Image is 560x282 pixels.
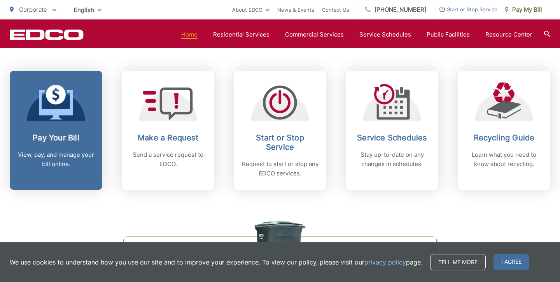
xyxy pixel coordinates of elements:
a: Recycling Guide Learn what you need to know about recycling. [458,71,550,190]
a: Make a Request Send a service request to EDCO. [122,71,214,190]
a: Pay Your Bill View, pay, and manage your bill online. [10,71,102,190]
p: View, pay, and manage your bill online. [17,150,94,169]
a: Tell me more [430,254,486,270]
a: Service Schedules Stay up-to-date on any changes in schedules. [346,71,438,190]
span: Pay My Bill [505,5,542,14]
h2: Start or Stop Service [241,133,318,152]
p: Send a service request to EDCO. [129,150,206,169]
a: privacy policy [364,257,406,267]
p: Request to start or stop any EDCO services. [241,159,318,178]
h2: Service Schedules [353,133,430,142]
p: Stay up-to-date on any changes in schedules. [353,150,430,169]
a: Home [181,30,198,39]
a: About EDCO [232,5,269,14]
a: Service Schedules [359,30,411,39]
span: English [68,3,107,17]
a: EDCD logo. Return to the homepage. [10,29,84,40]
h2: Pay Your Bill [17,133,94,142]
h2: Make a Request [129,133,206,142]
a: Commercial Services [285,30,344,39]
p: We use cookies to understand how you use our site and to improve your experience. To view our pol... [10,257,422,267]
a: Residential Services [213,30,269,39]
h2: Recycling Guide [465,133,542,142]
span: I agree [493,254,529,270]
a: Contact Us [322,5,349,14]
p: Learn what you need to know about recycling. [465,150,542,169]
a: News & Events [277,5,314,14]
a: Resource Center [485,30,532,39]
span: Corporate [19,6,47,13]
a: Public Facilities [427,30,470,39]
